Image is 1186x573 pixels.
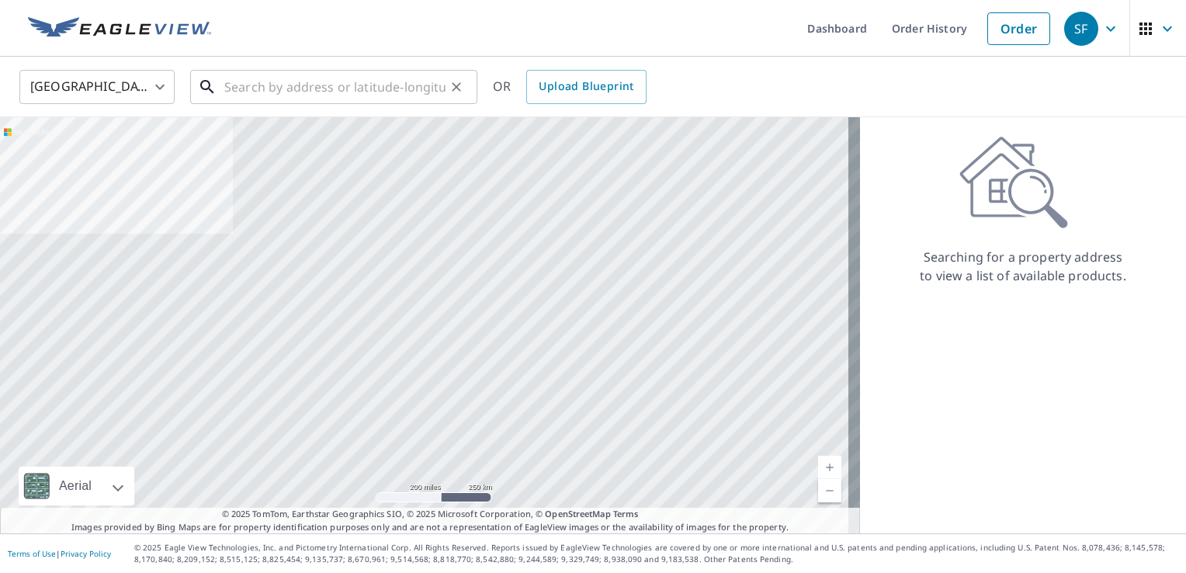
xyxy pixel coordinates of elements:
p: © 2025 Eagle View Technologies, Inc. and Pictometry International Corp. All Rights Reserved. Repo... [134,542,1178,565]
span: © 2025 TomTom, Earthstar Geographics SIO, © 2025 Microsoft Corporation, © [222,508,639,521]
p: | [8,549,111,558]
div: Aerial [19,467,134,505]
button: Clear [446,76,467,98]
div: SF [1064,12,1098,46]
img: EV Logo [28,17,211,40]
div: OR [493,70,647,104]
input: Search by address or latitude-longitude [224,65,446,109]
div: Aerial [54,467,96,505]
a: Upload Blueprint [526,70,646,104]
p: Searching for a property address to view a list of available products. [919,248,1127,285]
a: Privacy Policy [61,548,111,559]
a: Current Level 5, Zoom Out [818,479,841,502]
a: Current Level 5, Zoom In [818,456,841,479]
a: OpenStreetMap [545,508,610,519]
span: Upload Blueprint [539,77,633,96]
a: Terms [613,508,639,519]
a: Order [987,12,1050,45]
div: [GEOGRAPHIC_DATA] [19,65,175,109]
a: Terms of Use [8,548,56,559]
